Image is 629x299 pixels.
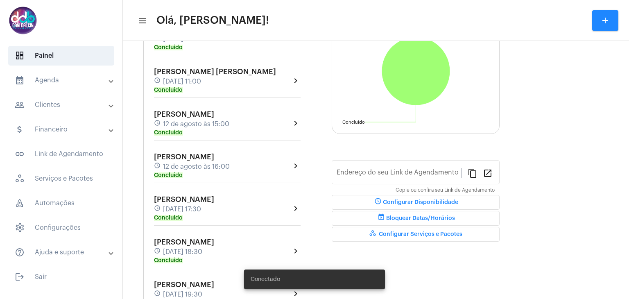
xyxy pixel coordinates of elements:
span: [PERSON_NAME] [PERSON_NAME] [154,68,276,75]
span: sidenav icon [15,223,25,233]
span: Conectado [251,275,280,283]
mat-icon: event_busy [376,213,386,223]
mat-icon: schedule [154,205,161,214]
mat-icon: chevron_right [291,118,301,128]
mat-chip: Concluído [154,130,183,136]
span: Configurar Serviços e Pacotes [369,231,462,237]
span: Painel [8,46,114,66]
mat-chip: Concluído [154,45,183,50]
span: Bloquear Datas/Horários [376,215,455,221]
button: Configurar Disponibilidade [332,195,500,210]
mat-icon: schedule [154,247,161,256]
mat-expansion-panel-header: sidenav iconClientes [5,95,122,115]
mat-icon: chevron_right [291,204,301,213]
mat-chip: Concluído [154,258,183,263]
mat-icon: workspaces_outlined [369,229,379,239]
span: sidenav icon [15,198,25,208]
span: [DATE] 17:30 [163,206,201,213]
span: [PERSON_NAME] [154,281,214,288]
span: 12 de agosto às 16:00 [163,163,230,170]
span: Sair [8,267,114,287]
mat-icon: sidenav icon [15,247,25,257]
mat-icon: chevron_right [291,76,301,86]
span: Olá, [PERSON_NAME]! [156,14,269,27]
img: 5016df74-caca-6049-816a-988d68c8aa82.png [7,4,39,37]
span: sidenav icon [15,174,25,183]
mat-icon: sidenav icon [15,75,25,85]
span: [PERSON_NAME] [154,111,214,118]
button: Bloquear Datas/Horários [332,211,500,226]
span: [DATE] 19:30 [163,291,202,298]
input: Link [337,170,461,178]
mat-icon: schedule [154,162,161,171]
mat-icon: sidenav icon [15,100,25,110]
mat-icon: add [600,16,610,25]
mat-icon: schedule [154,77,161,86]
span: [PERSON_NAME] [154,153,214,161]
mat-chip: Concluído [154,215,183,221]
span: Automações [8,193,114,213]
mat-icon: chevron_right [291,161,301,171]
mat-expansion-panel-header: sidenav iconFinanceiro [5,120,122,139]
span: Serviços e Pacotes [8,169,114,188]
span: Configurações [8,218,114,238]
mat-chip: Concluído [154,172,183,178]
span: [DATE] 18:30 [163,248,202,256]
mat-chip: Concluído [154,87,183,93]
mat-icon: sidenav icon [15,149,25,159]
mat-icon: chevron_right [291,246,301,256]
mat-panel-title: Clientes [15,100,109,110]
span: Link de Agendamento [8,144,114,164]
span: [PERSON_NAME] [154,238,214,246]
button: Configurar Serviços e Pacotes [332,227,500,242]
mat-icon: open_in_new [483,168,493,178]
mat-icon: sidenav icon [138,16,146,26]
mat-hint: Copie ou confira seu Link de Agendamento [396,188,495,193]
mat-panel-title: Financeiro [15,125,109,134]
mat-icon: schedule [373,197,383,207]
mat-panel-title: Ajuda e suporte [15,247,109,257]
mat-icon: schedule [154,290,161,299]
mat-icon: sidenav icon [15,272,25,282]
mat-panel-title: Agenda [15,75,109,85]
mat-expansion-panel-header: sidenav iconAgenda [5,70,122,90]
mat-icon: sidenav icon [15,125,25,134]
span: [DATE] 11:00 [163,78,201,85]
mat-expansion-panel-header: sidenav iconAjuda e suporte [5,242,122,262]
mat-icon: schedule [154,120,161,129]
span: Configurar Disponibilidade [373,199,458,205]
span: sidenav icon [15,51,25,61]
mat-icon: content_copy [468,168,477,178]
text: Concluído [342,120,365,125]
span: 12 de agosto às 15:00 [163,120,229,128]
span: [PERSON_NAME] [154,196,214,203]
